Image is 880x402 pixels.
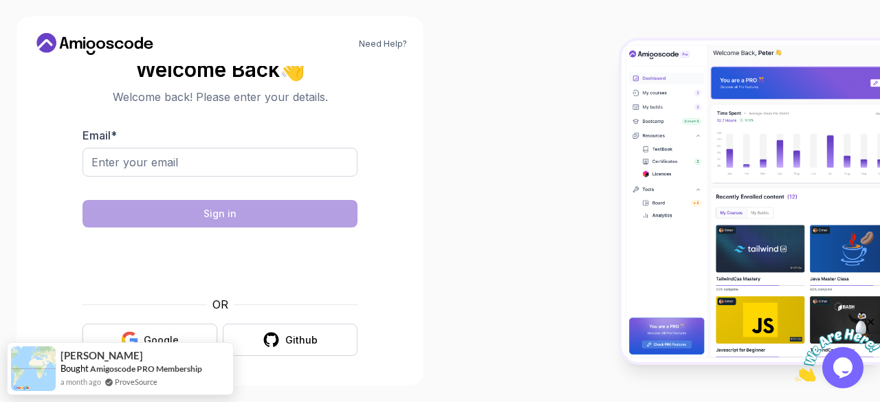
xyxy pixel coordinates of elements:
[82,58,357,80] h2: Welcome Back
[116,236,324,288] iframe: Widget containing checkbox for hCaptcha security challenge
[82,89,357,105] p: Welcome back! Please enter your details.
[115,376,157,388] a: ProveSource
[60,350,143,361] span: [PERSON_NAME]
[82,148,357,177] input: Enter your email
[82,129,117,142] label: Email *
[223,324,357,356] button: Github
[33,33,157,55] a: Home link
[203,207,236,221] div: Sign in
[144,333,179,347] div: Google
[621,41,880,362] img: Amigoscode Dashboard
[60,363,89,374] span: Bought
[278,56,307,83] span: 👋
[795,316,880,381] iframe: chat widget
[82,200,357,227] button: Sign in
[90,364,202,374] a: Amigoscode PRO Membership
[285,333,318,347] div: Github
[359,38,407,49] a: Need Help?
[11,346,56,391] img: provesource social proof notification image
[82,324,217,356] button: Google
[60,376,101,388] span: a month ago
[212,296,228,313] p: OR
